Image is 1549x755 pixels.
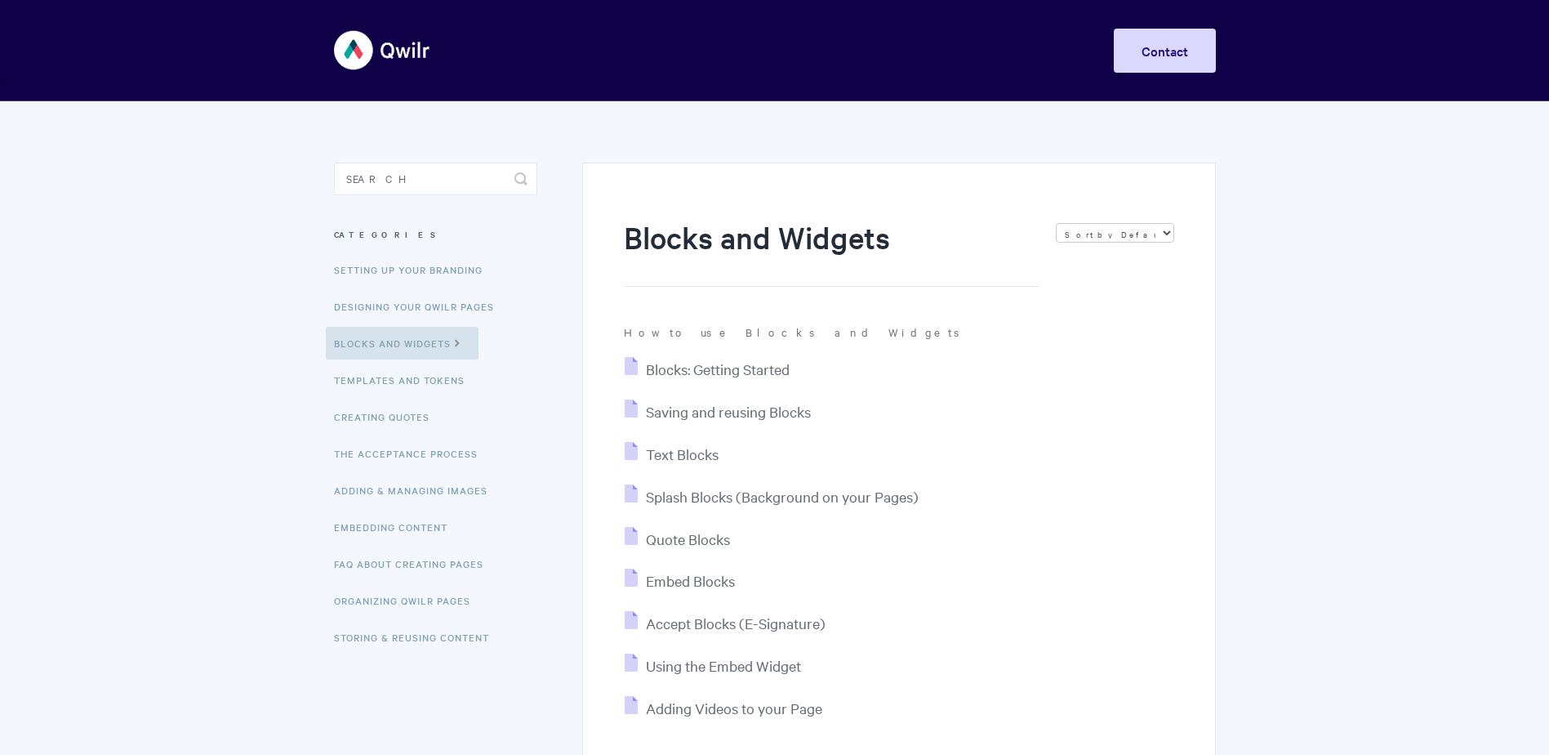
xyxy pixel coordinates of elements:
a: Setting up your Branding [334,253,495,286]
span: Accept Blocks (E-Signature) [646,614,826,632]
h1: Blocks and Widgets [624,217,1039,287]
a: Adding Videos to your Page [625,699,822,717]
select: Page reloads on selection [1056,223,1174,243]
p: How to use Blocks and Widgets [624,324,1173,339]
span: Quote Blocks [646,529,730,548]
a: Creating Quotes [334,400,442,433]
a: Accept Blocks (E-Signature) [625,614,826,632]
a: Quote Blocks [625,529,730,548]
span: Using the Embed Widget [646,656,801,675]
a: The Acceptance Process [334,437,490,470]
a: Contact [1114,29,1216,73]
a: Adding & Managing Images [334,474,500,507]
a: Organizing Qwilr Pages [334,584,483,617]
a: Blocks and Widgets [326,327,478,360]
span: Splash Blocks (Background on your Pages) [646,487,919,506]
span: Blocks: Getting Started [646,360,790,378]
a: Embed Blocks [625,571,735,590]
span: Embed Blocks [646,571,735,590]
a: Storing & Reusing Content [334,621,501,654]
span: Saving and reusing Blocks [646,402,811,421]
img: Qwilr Help Center [334,20,431,81]
h3: Categories [334,220,537,249]
a: Text Blocks [625,445,719,463]
span: Adding Videos to your Page [646,699,822,717]
a: Saving and reusing Blocks [625,402,811,421]
span: Text Blocks [646,445,719,463]
a: Using the Embed Widget [625,656,801,675]
a: Embedding Content [334,511,460,543]
a: Blocks: Getting Started [625,360,790,378]
a: FAQ About Creating Pages [334,547,496,580]
a: Designing Your Qwilr Pages [334,290,506,323]
a: Splash Blocks (Background on your Pages) [625,487,919,506]
a: Templates and Tokens [334,364,477,396]
input: Search [334,163,537,195]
